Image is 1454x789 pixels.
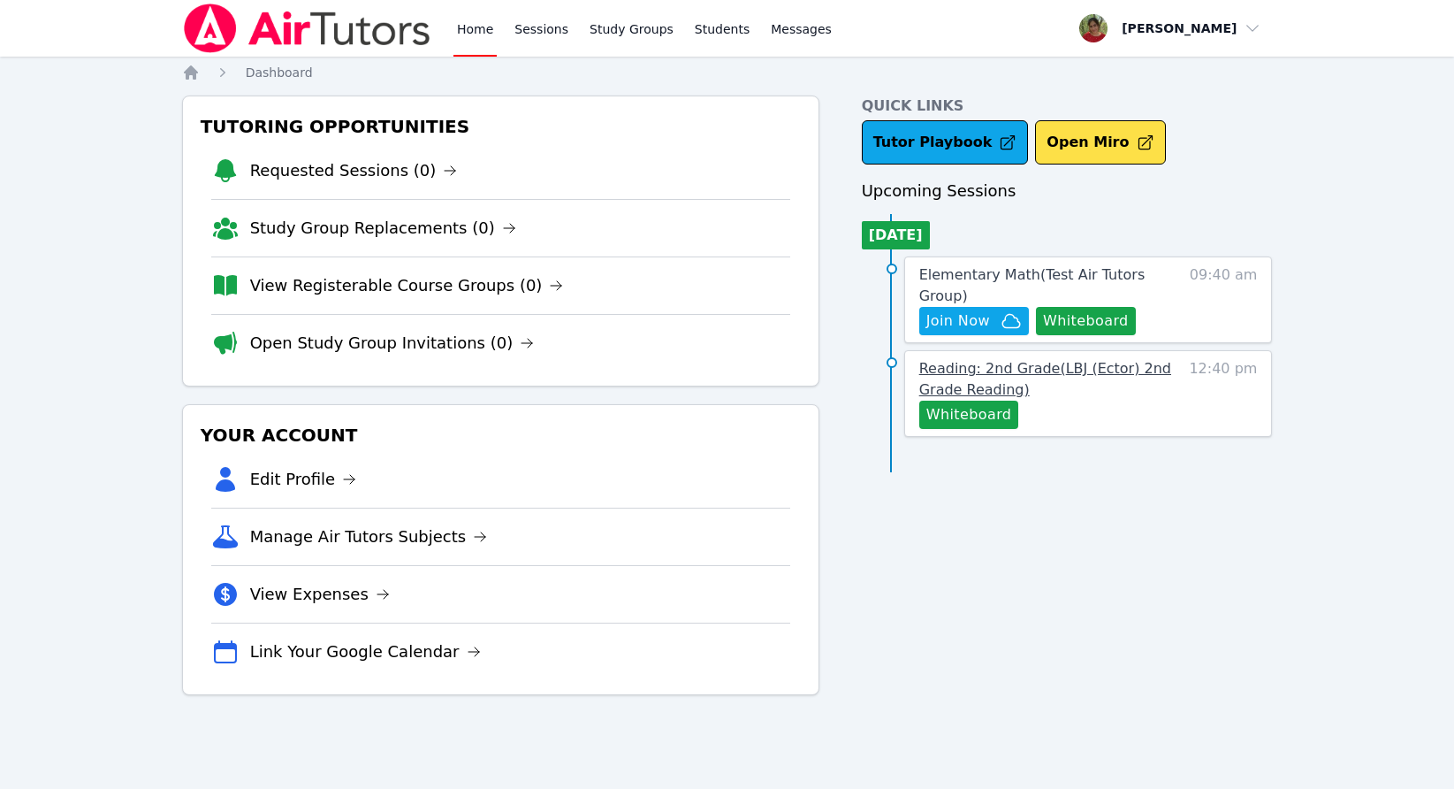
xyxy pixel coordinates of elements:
h3: Your Account [197,419,804,451]
button: Join Now [919,307,1029,335]
a: Link Your Google Calendar [250,640,481,664]
span: Reading: 2nd Grade ( LBJ (Ector) 2nd Grade Reading ) [919,360,1171,398]
nav: Breadcrumb [182,64,1273,81]
a: Manage Air Tutors Subjects [250,525,488,549]
a: Study Group Replacements (0) [250,216,516,241]
a: Elementary Math(Test Air Tutors Group) [919,264,1173,307]
h3: Upcoming Sessions [862,179,1273,203]
span: Elementary Math ( Test Air Tutors Group ) [919,266,1146,304]
a: Dashboard [246,64,313,81]
img: Air Tutors [182,4,432,53]
a: Tutor Playbook [862,120,1029,165]
span: Dashboard [246,65,313,80]
button: Whiteboard [919,401,1019,429]
button: Whiteboard [1036,307,1136,335]
a: Reading: 2nd Grade(LBJ (Ector) 2nd Grade Reading) [919,358,1173,401]
span: Messages [771,20,832,38]
h3: Tutoring Opportunities [197,111,804,142]
a: Edit Profile [250,467,357,492]
a: View Registerable Course Groups (0) [250,273,564,298]
span: 09:40 am [1190,264,1258,335]
button: Open Miro [1035,120,1165,165]
a: Open Study Group Invitations (0) [250,331,535,356]
h4: Quick Links [862,96,1273,117]
a: Requested Sessions (0) [250,158,458,183]
span: 12:40 pm [1189,358,1257,429]
span: Join Now [926,310,990,332]
a: View Expenses [250,582,390,607]
li: [DATE] [862,221,930,249]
